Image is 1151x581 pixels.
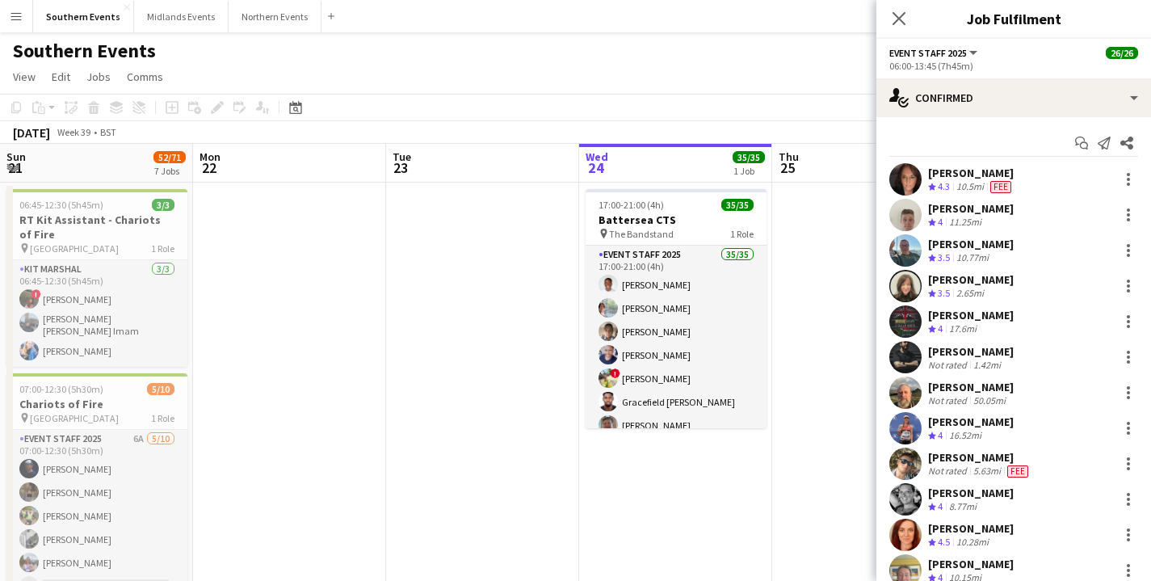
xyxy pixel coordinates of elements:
div: [DATE] [13,124,50,141]
div: BST [100,126,116,138]
div: Not rated [928,465,970,478]
span: Mon [200,149,221,164]
span: 4 [938,322,943,335]
span: Week 39 [53,126,94,138]
span: [GEOGRAPHIC_DATA] [30,242,119,255]
span: 1 Role [730,228,754,240]
div: 17.6mi [946,322,980,336]
span: 1 Role [151,412,174,424]
div: [PERSON_NAME] [928,308,1014,322]
div: [PERSON_NAME] [928,486,1014,500]
div: 10.28mi [953,536,992,549]
div: [PERSON_NAME] [928,166,1014,180]
span: Comms [127,69,163,84]
span: 4 [938,500,943,512]
span: 35/35 [733,151,765,163]
span: 07:00-12:30 (5h30m) [19,383,103,395]
div: Crew has different fees then in role [987,180,1014,194]
div: [PERSON_NAME] [928,450,1031,465]
div: [PERSON_NAME] [928,201,1014,216]
h3: Job Fulfilment [876,8,1151,29]
app-job-card: 06:45-12:30 (5h45m)3/3RT Kit Assistant - Chariots of Fire [GEOGRAPHIC_DATA]1 RoleKit Marshal3/306... [6,189,187,367]
span: [GEOGRAPHIC_DATA] [30,412,119,424]
span: Jobs [86,69,111,84]
div: Not rated [928,394,970,406]
div: 50.05mi [970,394,1009,406]
div: 10.5mi [953,180,987,194]
span: 3/3 [152,199,174,211]
span: Fee [990,181,1011,193]
span: Sun [6,149,26,164]
div: [PERSON_NAME] [928,344,1014,359]
span: 4 [938,429,943,441]
span: ! [611,368,620,378]
span: 52/71 [153,151,186,163]
button: Southern Events [33,1,134,32]
span: 25 [776,158,799,177]
span: 4.5 [938,536,950,548]
a: Jobs [80,66,117,87]
a: View [6,66,42,87]
span: Edit [52,69,70,84]
button: Event Staff 2025 [889,47,980,59]
span: 23 [390,158,411,177]
div: [PERSON_NAME] [928,380,1014,394]
span: Tue [393,149,411,164]
button: Midlands Events [134,1,229,32]
span: The Bandstand [609,228,674,240]
span: 4 [938,216,943,228]
div: Confirmed [876,78,1151,117]
div: [PERSON_NAME] [928,557,1014,571]
h3: RT Kit Assistant - Chariots of Fire [6,213,187,242]
span: 4.3 [938,180,950,192]
div: 10.77mi [953,251,992,265]
span: ! [32,289,41,299]
div: [PERSON_NAME] [928,415,1014,429]
div: [PERSON_NAME] [928,237,1014,251]
div: 11.25mi [946,216,985,229]
div: 1.42mi [970,359,1004,371]
div: 06:00-13:45 (7h45m) [889,60,1138,72]
div: 5.63mi [970,465,1004,478]
a: Edit [45,66,77,87]
span: 26/26 [1106,47,1138,59]
div: 2.65mi [953,287,987,301]
span: Fee [1007,465,1028,478]
span: 3.5 [938,287,950,299]
app-card-role: Kit Marshal3/306:45-12:30 (5h45m)![PERSON_NAME][PERSON_NAME] [PERSON_NAME] Imam[PERSON_NAME] [6,260,187,367]
div: [PERSON_NAME] [928,272,1014,287]
span: Thu [779,149,799,164]
span: 17:00-21:00 (4h) [599,199,664,211]
span: 22 [197,158,221,177]
a: Comms [120,66,170,87]
button: Northern Events [229,1,321,32]
span: 1 Role [151,242,174,255]
div: 8.77mi [946,500,980,514]
h3: Battersea CTS [586,213,767,227]
span: 21 [4,158,26,177]
span: 3.5 [938,251,950,263]
div: 7 Jobs [154,165,185,177]
h3: Chariots of Fire [6,397,187,411]
h1: Southern Events [13,39,156,63]
div: 16.52mi [946,429,985,443]
app-job-card: 17:00-21:00 (4h)35/35Battersea CTS The Bandstand1 RoleEvent Staff 202535/3517:00-21:00 (4h)[PERSO... [586,189,767,428]
div: Not rated [928,359,970,371]
div: 1 Job [733,165,764,177]
div: [PERSON_NAME] [928,521,1014,536]
span: View [13,69,36,84]
span: Event Staff 2025 [889,47,967,59]
span: 5/10 [147,383,174,395]
span: 24 [583,158,608,177]
span: 06:45-12:30 (5h45m) [19,199,103,211]
span: 35/35 [721,199,754,211]
div: Crew has different fees then in role [1004,465,1031,478]
span: Wed [586,149,608,164]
